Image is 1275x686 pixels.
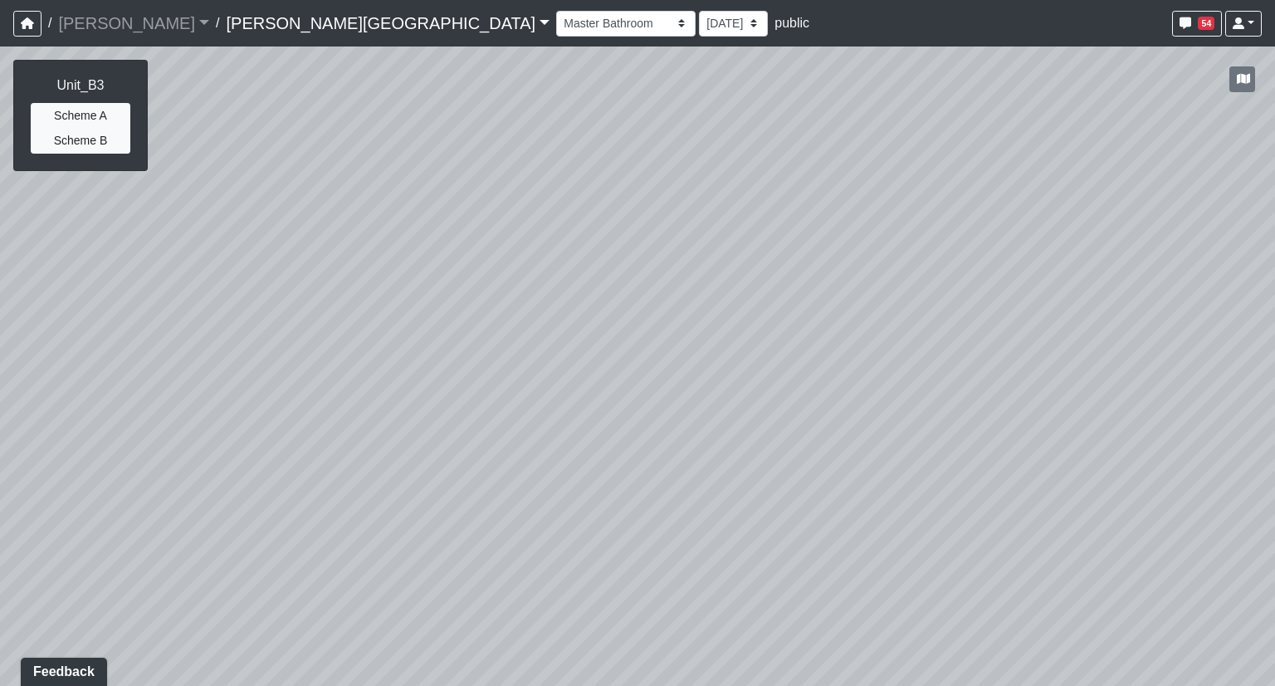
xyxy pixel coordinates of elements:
[1198,17,1214,30] span: 54
[12,653,110,686] iframe: Ybug feedback widget
[774,16,809,30] span: public
[31,77,130,93] h6: Unit_B3
[31,128,130,154] button: Scheme B
[58,7,209,40] a: [PERSON_NAME]
[31,103,130,129] button: Scheme A
[209,7,226,40] span: /
[226,7,550,40] a: [PERSON_NAME][GEOGRAPHIC_DATA]
[1172,11,1222,37] button: 54
[42,7,58,40] span: /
